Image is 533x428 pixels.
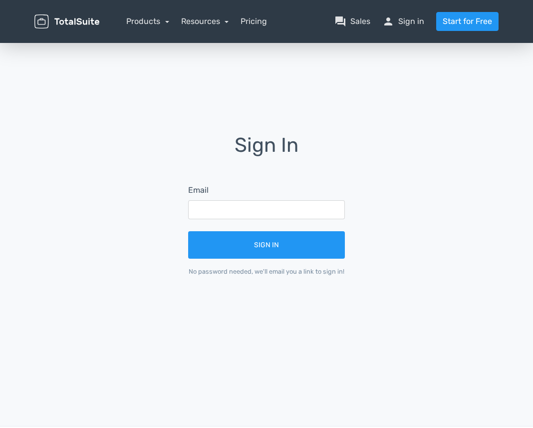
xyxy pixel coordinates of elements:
[382,15,394,27] span: person
[436,12,499,31] a: Start for Free
[188,184,209,196] label: Email
[181,16,229,26] a: Resources
[334,15,370,27] a: question_answerSales
[382,15,424,27] a: personSign in
[126,16,169,26] a: Products
[188,267,345,276] div: No password needed, we'll email you a link to sign in!
[241,15,267,27] a: Pricing
[34,14,99,28] img: TotalSuite for WordPress
[334,15,346,27] span: question_answer
[174,134,359,170] h1: Sign In
[188,231,345,259] button: Sign In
